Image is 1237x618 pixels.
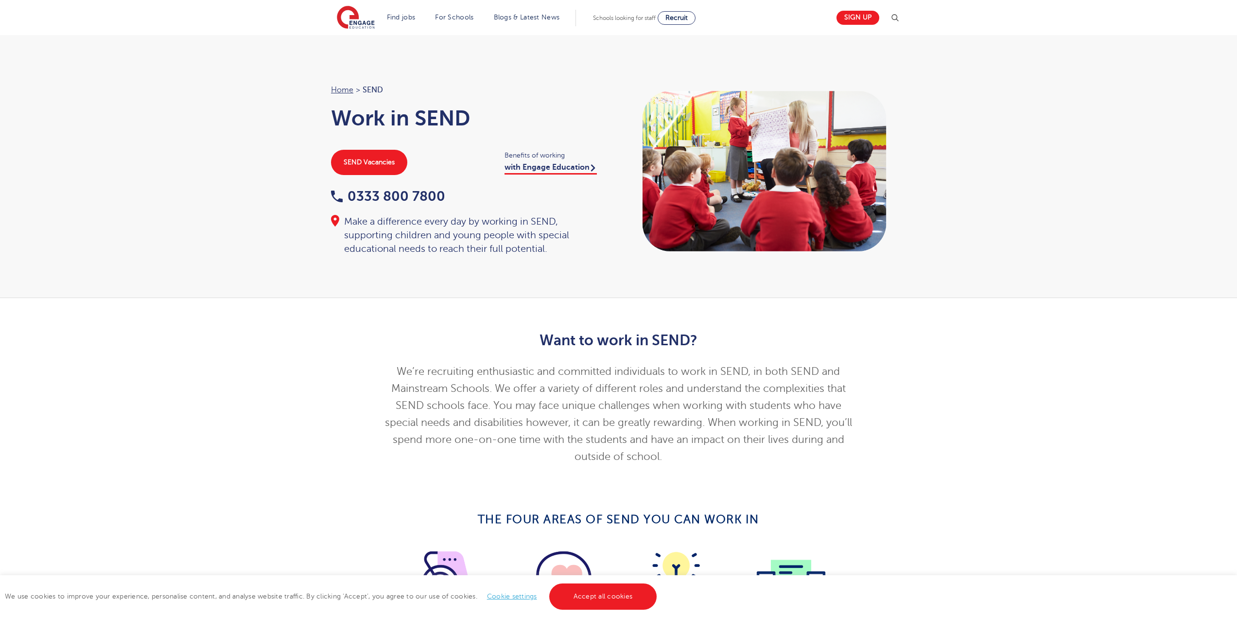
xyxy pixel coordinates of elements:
[5,593,659,600] span: We use cookies to improve your experience, personalise content, and analyse website traffic. By c...
[385,366,852,462] span: We’re recruiting enthusiastic and committed individuals to work in SEND, in both SEND and Mainstr...
[331,215,609,256] div: Make a difference every day by working in SEND, supporting children and young people with special...
[658,11,696,25] a: Recruit
[331,150,407,175] a: SEND Vacancies
[387,14,416,21] a: Find jobs
[494,14,560,21] a: Blogs & Latest News
[487,593,537,600] a: Cookie settings
[549,583,657,610] a: Accept all cookies
[435,14,473,21] a: For Schools
[665,14,688,21] span: Recruit
[593,15,656,21] span: Schools looking for staff
[337,6,375,30] img: Engage Education
[331,189,445,204] a: 0333 800 7800
[478,513,759,526] strong: The Four Areas Of SEND you can work in
[363,84,383,96] span: SEND
[380,332,857,349] h2: Want to work in SEND?
[505,163,597,175] a: with Engage Education
[331,106,609,130] h1: Work in SEND
[331,86,353,94] a: Home
[331,84,609,96] nav: breadcrumb
[505,150,609,161] span: Benefits of working
[356,86,360,94] span: >
[836,11,879,25] a: Sign up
